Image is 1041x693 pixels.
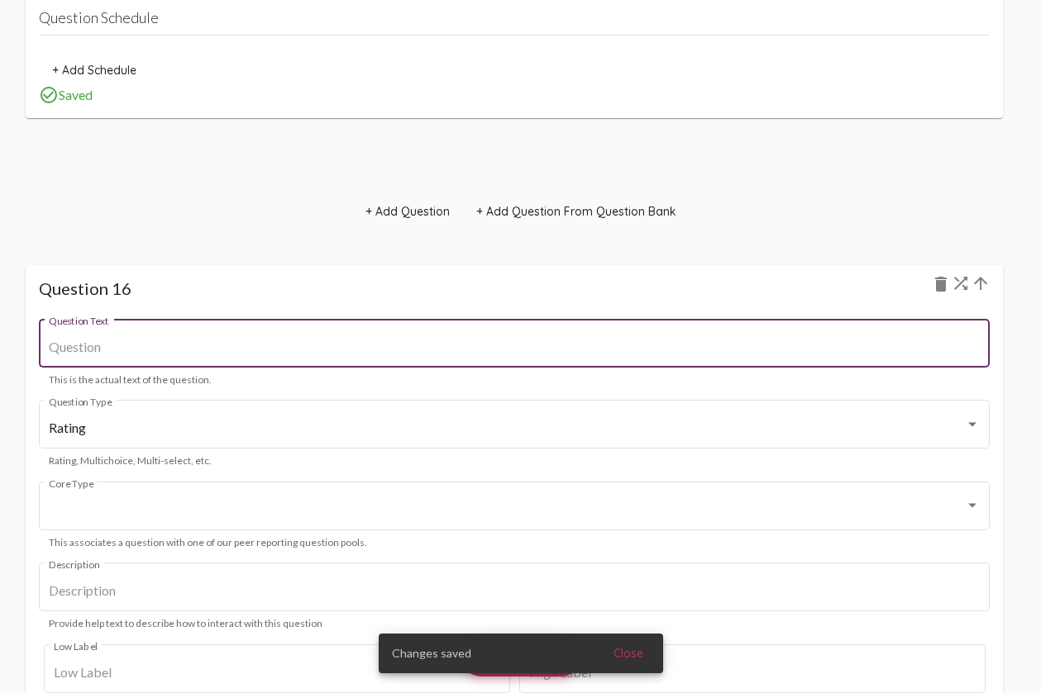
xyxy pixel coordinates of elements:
[49,455,212,467] mat-hint: Rating, Multichoice, Multi-select, etc.
[39,278,990,298] h1: Question 16
[463,197,690,226] button: + Add Question From Question Bank
[352,197,463,226] button: + Add Question
[951,273,971,293] mat-icon: shuffle
[49,339,980,354] input: Question
[614,646,643,661] span: Close
[49,583,980,598] input: Description
[52,63,136,78] span: + Add Schedule
[49,537,367,548] mat-hint: This associates a question with one of our peer reporting question pools.
[49,374,212,386] mat-hint: This is the actual text of the question.
[54,665,500,680] input: Low Label
[971,273,991,293] mat-icon: arrow_upward
[476,204,676,219] span: + Add Question From Question Bank
[39,8,990,36] h4: Question Schedule
[600,638,657,668] button: Close
[49,618,322,629] mat-hint: Provide help text to describe how to interact with this question
[529,665,976,680] input: High Label
[39,85,990,105] div: Saved
[931,274,951,294] mat-icon: delete
[39,85,59,105] mat-icon: check_circle_outline
[39,55,150,85] button: + Add Schedule
[365,204,450,219] span: + Add Question
[392,645,471,662] span: Changes saved
[49,420,86,435] mat-select-trigger: Rating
